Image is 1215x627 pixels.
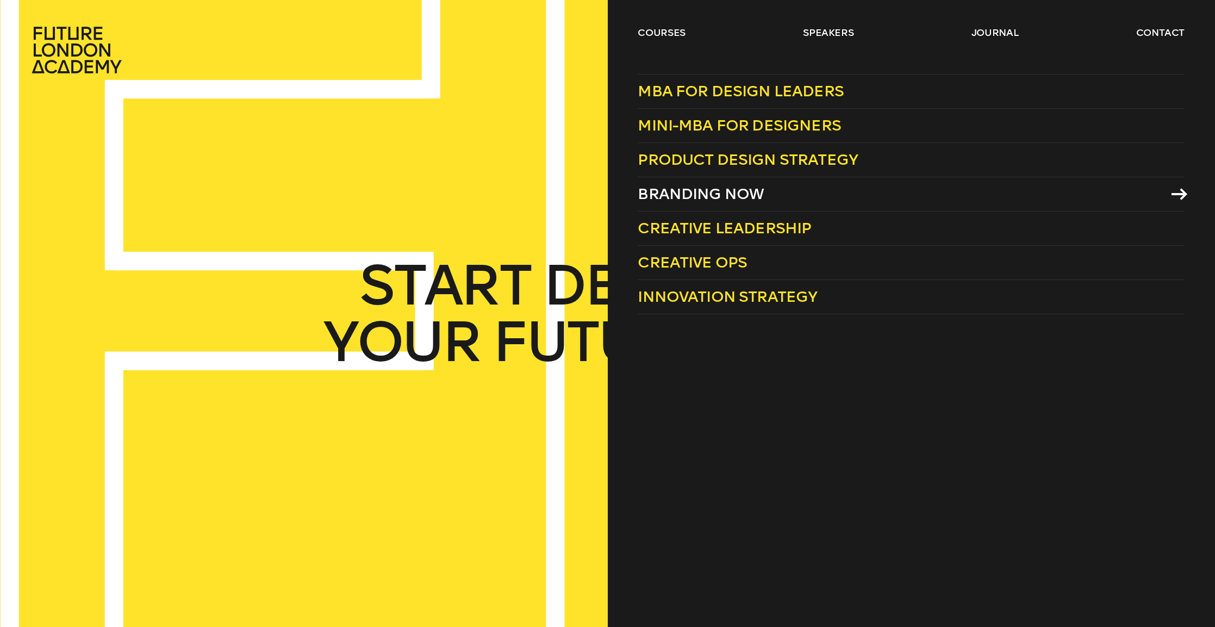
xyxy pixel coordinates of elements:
[971,26,1019,39] a: journal
[638,219,811,237] span: Creative Leadership
[638,288,817,306] span: Innovation Strategy
[638,212,1185,246] a: Creative Leadership
[638,185,764,203] span: Branding Now
[638,143,1185,177] a: Product Design Strategy
[638,74,1185,109] a: MBA for Design Leaders
[638,177,1185,212] a: Branding Now
[638,109,1185,143] a: Mini-MBA for Designers
[638,246,1185,280] a: Creative Ops
[1136,26,1185,39] a: contact
[638,151,858,169] span: Product Design Strategy
[638,280,1185,314] a: Innovation Strategy
[803,26,853,39] a: speakers
[638,116,841,134] span: Mini-MBA for Designers
[638,26,686,39] a: courses
[638,82,844,100] span: MBA for Design Leaders
[638,253,747,271] span: Creative Ops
